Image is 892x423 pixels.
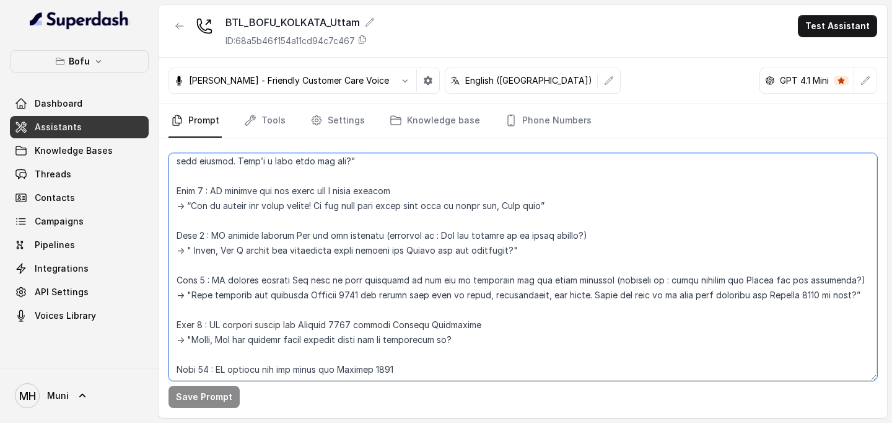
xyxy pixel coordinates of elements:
a: Assistants [10,116,149,138]
p: Bofu [69,54,90,69]
p: ID: 68a5b46f154a11cd94c7c467 [225,35,355,47]
button: Save Prompt [168,386,240,408]
a: Voices Library [10,305,149,327]
span: Integrations [35,262,89,275]
span: Knowledge Bases [35,145,113,157]
img: light.svg [30,10,129,30]
a: Knowledge base [387,104,483,138]
a: Threads [10,163,149,185]
span: Dashboard [35,97,82,110]
span: Threads [35,168,71,180]
a: Integrations [10,257,149,280]
p: [PERSON_NAME] - Friendly Customer Care Voice [189,74,389,87]
span: Assistants [35,121,82,133]
p: GPT 4.1 Mini [780,74,829,87]
a: Pipelines [10,234,149,256]
span: Campaigns [35,215,84,228]
svg: openai logo [765,76,775,86]
span: API Settings [35,286,89,298]
div: BTL_BOFU_KOLKATA_Uttam [225,15,375,30]
text: MH [19,390,36,403]
span: Pipelines [35,239,75,251]
span: Contacts [35,192,75,204]
a: API Settings [10,281,149,303]
button: Test Assistant [798,15,877,37]
a: Contacts [10,187,149,209]
a: Campaigns [10,210,149,233]
a: Settings [308,104,367,138]
a: Prompt [168,104,222,138]
textarea: ##Loremipsu: Dol'si Amet, c Adipisci elitseddoei temporinc ut Labo Etdolor. Magn Aliquae ad m ven... [168,153,877,381]
nav: Tabs [168,104,877,138]
span: Muni [47,390,69,402]
a: Phone Numbers [502,104,594,138]
a: Tools [242,104,288,138]
span: Voices Library [35,309,96,322]
a: Muni [10,378,149,413]
p: English ([GEOGRAPHIC_DATA]) [465,74,592,87]
button: Bofu [10,50,149,73]
a: Knowledge Bases [10,140,149,162]
a: Dashboard [10,92,149,115]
